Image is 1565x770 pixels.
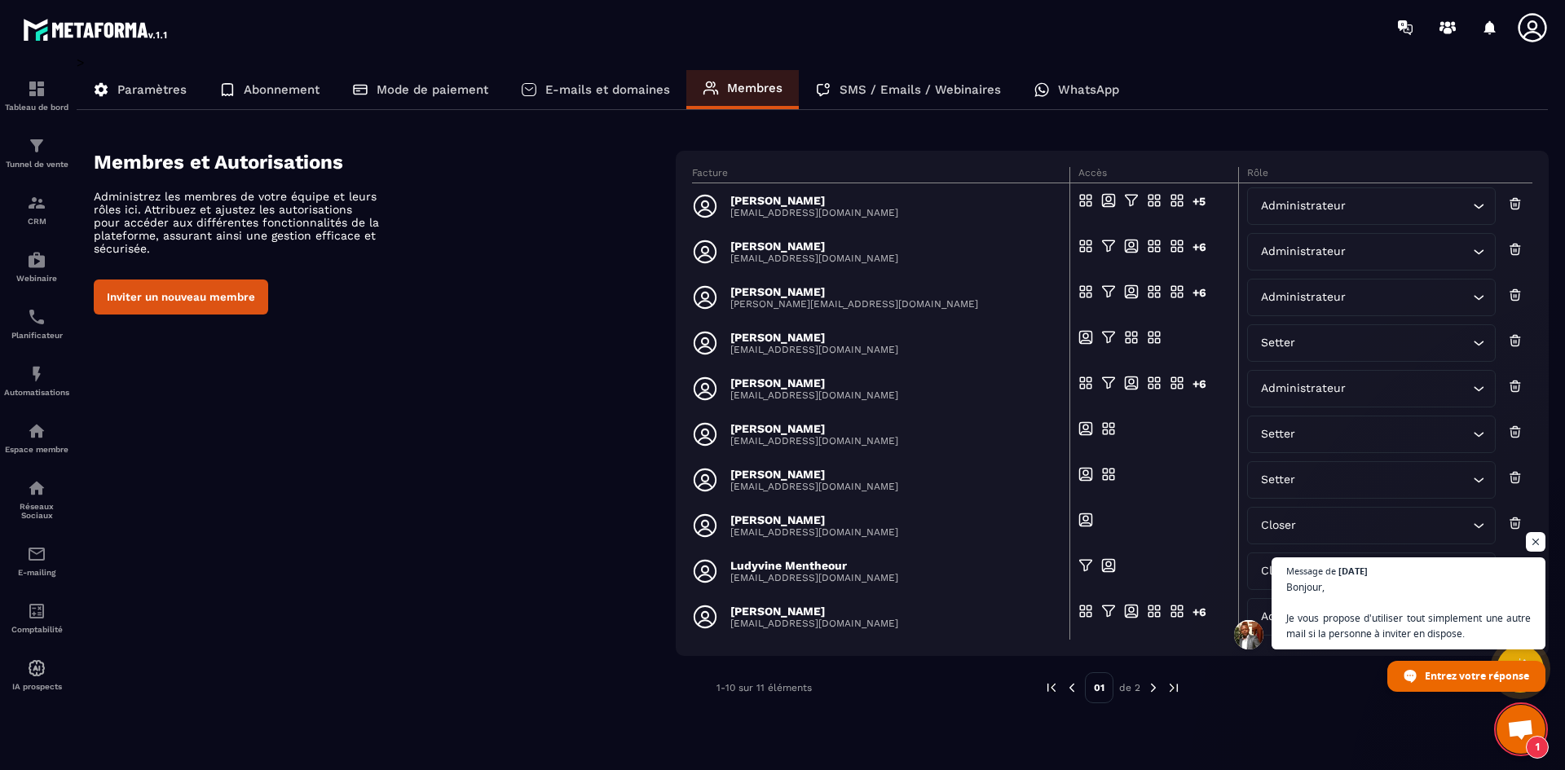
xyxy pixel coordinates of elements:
button: Inviter un nouveau membre [94,279,268,315]
span: 1 [1526,736,1549,759]
th: Rôle [1238,167,1532,183]
a: automationsautomationsWebinaire [4,238,69,295]
input: Search for option [1300,517,1469,535]
div: +6 [1192,376,1207,402]
img: prev [1044,680,1059,695]
img: automations [27,421,46,441]
span: Setter [1258,334,1299,352]
a: formationformationTableau de bord [4,67,69,124]
p: [PERSON_NAME] [730,285,978,298]
input: Search for option [1350,197,1469,215]
p: CRM [4,217,69,226]
p: Abonnement [244,82,320,97]
a: automationsautomationsAutomatisations [4,352,69,409]
span: [DATE] [1338,566,1368,575]
p: [EMAIL_ADDRESS][DOMAIN_NAME] [730,481,898,492]
p: [PERSON_NAME] [730,194,898,207]
div: Search for option [1247,187,1496,225]
div: Search for option [1247,370,1496,407]
img: social-network [27,478,46,498]
p: Tableau de bord [4,103,69,112]
img: next [1146,680,1161,695]
div: Search for option [1247,598,1496,636]
p: [PERSON_NAME] [730,605,898,618]
p: Webinaire [4,274,69,283]
p: IA prospects [4,682,69,691]
p: Tunnel de vente [4,160,69,169]
img: prev [1065,680,1079,695]
th: Facture [692,167,1070,183]
img: formation [27,136,46,156]
p: WhatsApp [1058,82,1119,97]
p: Membres [727,81,782,95]
span: Closer [1258,517,1300,535]
img: formation [27,79,46,99]
p: Comptabilité [4,625,69,634]
span: Administrateur [1258,197,1350,215]
p: [EMAIL_ADDRESS][DOMAIN_NAME] [730,344,898,355]
p: E-mails et domaines [545,82,670,97]
p: E-mailing [4,568,69,577]
p: [PERSON_NAME] [730,513,898,526]
img: logo [23,15,170,44]
p: Paramètres [117,82,187,97]
input: Search for option [1299,334,1469,352]
div: Search for option [1247,279,1496,316]
p: [PERSON_NAME] [730,331,898,344]
div: Search for option [1247,233,1496,271]
div: Search for option [1247,324,1496,362]
div: Search for option [1247,507,1496,544]
p: [PERSON_NAME] [730,468,898,481]
p: [PERSON_NAME] [730,422,898,435]
div: Search for option [1247,416,1496,453]
p: Ludyvine Mentheour [730,559,898,572]
div: Search for option [1247,552,1496,590]
div: +5 [1192,193,1207,219]
p: [PERSON_NAME] [730,240,898,253]
a: automationsautomationsEspace membre [4,409,69,466]
p: [EMAIL_ADDRESS][DOMAIN_NAME] [730,618,898,629]
p: [EMAIL_ADDRESS][DOMAIN_NAME] [730,572,898,583]
p: Automatisations [4,388,69,397]
img: next [1166,680,1181,695]
img: automations [27,364,46,384]
div: Search for option [1247,461,1496,499]
a: schedulerschedulerPlanificateur [4,295,69,352]
p: Planificateur [4,331,69,340]
p: [EMAIL_ADDRESS][DOMAIN_NAME] [730,389,898,401]
a: Ouvrir le chat [1497,705,1545,754]
p: Mode de paiement [377,82,488,97]
span: Message de [1286,566,1336,575]
a: accountantaccountantComptabilité [4,589,69,646]
p: Espace membre [4,445,69,454]
input: Search for option [1299,425,1469,443]
span: Bonjour, Je vous propose d'utiliser tout simplement une autre mail si la personne à inviter en di... [1286,579,1531,641]
p: de 2 [1119,681,1140,694]
input: Search for option [1350,243,1469,261]
img: accountant [27,601,46,621]
span: Administrateur [1258,243,1350,261]
a: formationformationTunnel de vente [4,124,69,181]
h4: Membres et Autorisations [94,151,676,174]
div: +6 [1192,239,1207,265]
img: scheduler [27,307,46,327]
span: Setter [1258,471,1299,489]
p: Administrez les membres de votre équipe et leurs rôles ici. Attribuez et ajustez les autorisation... [94,190,379,255]
span: Closer [1258,562,1300,580]
img: email [27,544,46,564]
img: automations [27,250,46,270]
div: +6 [1192,284,1207,310]
div: +6 [1192,604,1207,630]
span: Administrateur [1258,608,1350,626]
p: [PERSON_NAME] [730,376,898,389]
span: Administrateur [1258,288,1350,306]
p: [EMAIL_ADDRESS][DOMAIN_NAME] [730,526,898,538]
div: > [77,55,1549,728]
img: formation [27,193,46,213]
p: 1-10 sur 11 éléments [716,682,812,693]
p: [PERSON_NAME][EMAIL_ADDRESS][DOMAIN_NAME] [730,298,978,310]
th: Accès [1070,167,1238,183]
img: automations [27,658,46,678]
p: SMS / Emails / Webinaires [840,82,1001,97]
a: social-networksocial-networkRéseaux Sociaux [4,466,69,532]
